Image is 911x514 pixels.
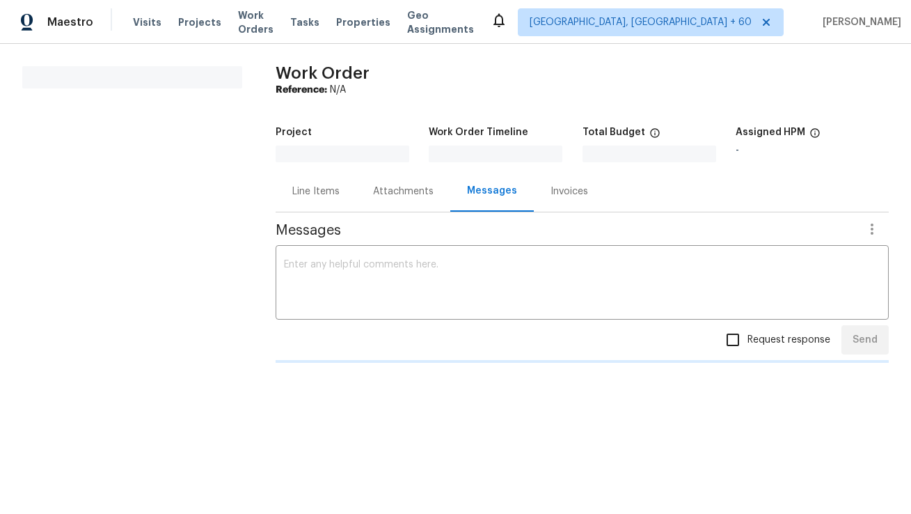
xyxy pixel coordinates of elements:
span: The total cost of line items that have been proposed by Opendoor. This sum includes line items th... [649,127,660,146]
div: Line Items [292,185,340,198]
div: - [736,146,889,155]
h5: Total Budget [583,127,645,137]
div: Attachments [373,185,434,198]
b: Reference: [276,85,327,95]
h5: Project [276,127,312,137]
span: Work Orders [238,8,274,36]
span: Tasks [290,17,319,27]
span: Projects [178,15,221,29]
h5: Assigned HPM [736,127,805,137]
span: The hpm assigned to this work order. [809,127,821,146]
div: Messages [467,184,517,198]
span: Request response [747,333,830,348]
span: Maestro [47,15,93,29]
span: [PERSON_NAME] [817,15,901,29]
div: N/A [276,83,889,97]
span: Work Order [276,65,370,81]
span: Messages [276,224,855,237]
span: [GEOGRAPHIC_DATA], [GEOGRAPHIC_DATA] + 60 [530,15,752,29]
span: Geo Assignments [407,8,474,36]
h5: Work Order Timeline [429,127,528,137]
div: Invoices [550,185,588,198]
span: Visits [133,15,161,29]
span: Properties [336,15,390,29]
